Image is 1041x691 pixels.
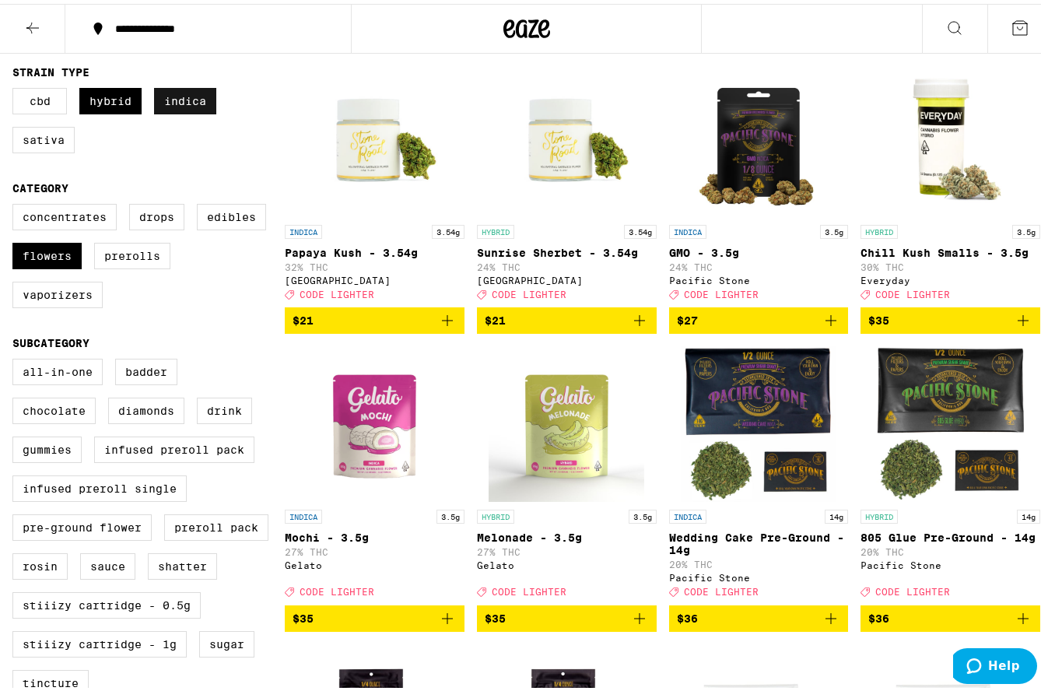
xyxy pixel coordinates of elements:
[164,510,268,537] label: Preroll Pack
[285,243,464,255] p: Papaya Kush - 3.54g
[477,221,514,235] p: HYBRID
[669,506,706,520] p: INDICA
[285,342,464,601] a: Open page for Mochi - 3.5g from Gelato
[669,258,849,268] p: 24% THC
[669,221,706,235] p: INDICA
[197,394,252,420] label: Drink
[492,286,566,296] span: CODE LIGHTER
[860,243,1040,255] p: Chill Kush Smalls - 3.5g
[860,258,1040,268] p: 30% THC
[477,58,657,303] a: Open page for Sunrise Sherbet - 3.54g from Stone Road
[629,506,657,520] p: 3.5g
[296,58,452,213] img: Stone Road - Papaya Kush - 3.54g
[293,310,314,323] span: $21
[293,609,314,621] span: $35
[12,472,187,498] label: Infused Preroll Single
[953,644,1037,683] iframe: Opens a widget where you can find more information
[285,543,464,553] p: 27% THC
[285,221,322,235] p: INDICA
[669,602,849,628] button: Add to bag
[94,433,254,459] label: Infused Preroll Pack
[684,286,759,296] span: CODE LIGHTER
[860,272,1040,282] div: Everyday
[432,221,464,235] p: 3.54g
[285,602,464,628] button: Add to bag
[12,62,89,75] legend: Strain Type
[285,506,322,520] p: INDICA
[477,528,657,540] p: Melonade - 3.5g
[300,286,374,296] span: CODE LIGHTER
[489,58,644,213] img: Stone Road - Sunrise Sherbet - 3.54g
[681,58,836,213] img: Pacific Stone - GMO - 3.5g
[860,221,898,235] p: HYBRID
[79,84,142,110] label: Hybrid
[820,221,848,235] p: 3.5g
[12,278,103,304] label: Vaporizers
[12,355,103,381] label: All-In-One
[12,123,75,149] label: Sativa
[868,609,889,621] span: $36
[669,342,849,601] a: Open page for Wedding Cake Pre-Ground - 14g from Pacific Stone
[285,303,464,330] button: Add to bag
[148,549,217,576] label: Shatter
[285,58,464,303] a: Open page for Papaya Kush - 3.54g from Stone Road
[677,609,698,621] span: $36
[12,239,82,265] label: Flowers
[860,528,1040,540] p: 805 Glue Pre-Ground - 14g
[860,58,1040,303] a: Open page for Chill Kush Smalls - 3.5g from Everyday
[94,239,170,265] label: Prerolls
[285,556,464,566] div: Gelato
[436,506,464,520] p: 3.5g
[485,310,506,323] span: $21
[12,333,89,345] legend: Subcategory
[477,303,657,330] button: Add to bag
[681,342,836,498] img: Pacific Stone - Wedding Cake Pre-Ground - 14g
[80,549,135,576] label: Sauce
[129,200,184,226] label: Drops
[477,506,514,520] p: HYBRID
[489,342,644,498] img: Gelato - Melonade - 3.5g
[868,310,889,323] span: $35
[300,584,374,594] span: CODE LIGHTER
[860,342,1040,601] a: Open page for 805 Glue Pre-Ground - 14g from Pacific Stone
[860,556,1040,566] div: Pacific Stone
[296,342,452,498] img: Gelato - Mochi - 3.5g
[624,221,657,235] p: 3.54g
[199,627,254,654] label: Sugar
[669,556,849,566] p: 20% THC
[485,609,506,621] span: $35
[108,394,184,420] label: Diamonds
[477,272,657,282] div: [GEOGRAPHIC_DATA]
[12,178,68,191] legend: Category
[12,549,68,576] label: Rosin
[12,510,152,537] label: Pre-ground Flower
[860,303,1040,330] button: Add to bag
[477,342,657,601] a: Open page for Melonade - 3.5g from Gelato
[477,243,657,255] p: Sunrise Sherbet - 3.54g
[285,258,464,268] p: 32% THC
[492,584,566,594] span: CODE LIGHTER
[154,84,216,110] label: Indica
[1017,506,1040,520] p: 14g
[825,506,848,520] p: 14g
[873,342,1029,498] img: Pacific Stone - 805 Glue Pre-Ground - 14g
[669,272,849,282] div: Pacific Stone
[477,258,657,268] p: 24% THC
[669,528,849,552] p: Wedding Cake Pre-Ground - 14g
[477,543,657,553] p: 27% THC
[1012,221,1040,235] p: 3.5g
[12,84,67,110] label: CBD
[860,543,1040,553] p: 20% THC
[12,394,96,420] label: Chocolate
[12,588,201,615] label: STIIIZY Cartridge - 0.5g
[285,528,464,540] p: Mochi - 3.5g
[197,200,266,226] label: Edibles
[12,433,82,459] label: Gummies
[115,355,177,381] label: Badder
[12,200,117,226] label: Concentrates
[684,584,759,594] span: CODE LIGHTER
[860,506,898,520] p: HYBRID
[669,303,849,330] button: Add to bag
[875,584,950,594] span: CODE LIGHTER
[669,243,849,255] p: GMO - 3.5g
